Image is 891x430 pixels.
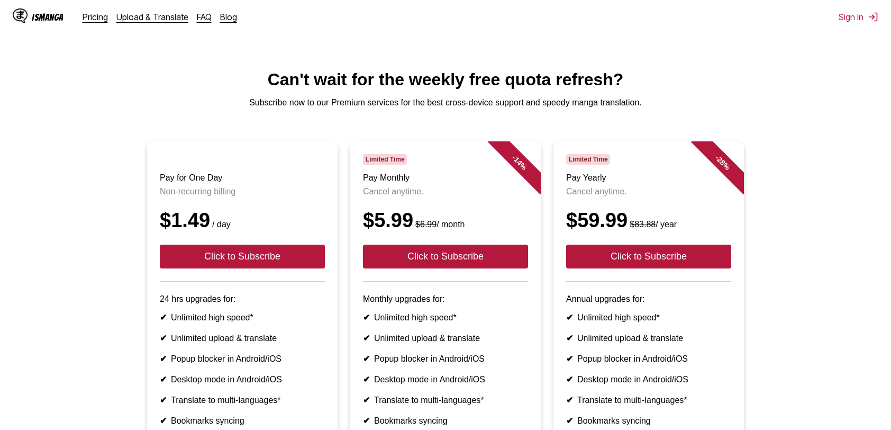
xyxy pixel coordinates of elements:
h3: Pay Monthly [363,173,528,183]
b: ✔ [160,396,167,405]
li: Unlimited high speed* [566,312,731,322]
a: Blog [220,12,237,22]
b: ✔ [363,313,370,322]
b: ✔ [363,375,370,384]
small: / day [210,220,231,229]
li: Bookmarks syncing [566,416,731,426]
button: Click to Subscribe [566,245,731,268]
b: ✔ [363,416,370,425]
b: ✔ [566,313,573,322]
li: Bookmarks syncing [363,416,528,426]
b: ✔ [566,416,573,425]
a: Pricing [83,12,108,22]
div: $1.49 [160,209,325,232]
p: Monthly upgrades for: [363,294,528,304]
li: Translate to multi-languages* [566,395,731,405]
p: Annual upgrades for: [566,294,731,304]
li: Popup blocker in Android/iOS [566,354,731,364]
li: Unlimited high speed* [160,312,325,322]
span: Limited Time [566,154,610,165]
div: IsManga [32,12,63,22]
li: Unlimited upload & translate [363,333,528,343]
b: ✔ [160,354,167,363]
small: / month [413,220,465,229]
li: Translate to multi-languages* [160,395,325,405]
p: Non-recurring billing [160,187,325,196]
p: Subscribe now to our Premium services for the best cross-device support and speedy manga translat... [8,98,883,107]
b: ✔ [160,416,167,425]
li: Desktop mode in Android/iOS [566,374,731,384]
s: $6.99 [415,220,437,229]
h3: Pay Yearly [566,173,731,183]
li: Popup blocker in Android/iOS [363,354,528,364]
h1: Can't wait for the weekly free quota refresh? [8,70,883,89]
p: Cancel anytime. [566,187,731,196]
div: $59.99 [566,209,731,232]
b: ✔ [160,313,167,322]
button: Click to Subscribe [160,245,325,268]
li: Unlimited upload & translate [160,333,325,343]
b: ✔ [160,334,167,343]
b: ✔ [160,375,167,384]
b: ✔ [363,396,370,405]
li: Unlimited high speed* [363,312,528,322]
b: ✔ [363,354,370,363]
b: ✔ [566,375,573,384]
a: Upload & Translate [116,12,188,22]
b: ✔ [363,334,370,343]
p: 24 hrs upgrades for: [160,294,325,304]
li: Unlimited upload & translate [566,333,731,343]
s: $83.88 [630,220,656,229]
div: - 14 % [488,131,551,194]
b: ✔ [566,396,573,405]
a: FAQ [197,12,212,22]
b: ✔ [566,354,573,363]
div: $5.99 [363,209,528,232]
li: Desktop mode in Android/iOS [363,374,528,384]
img: IsManga Logo [13,8,28,23]
span: Limited Time [363,154,407,165]
b: ✔ [566,334,573,343]
li: Desktop mode in Android/iOS [160,374,325,384]
a: IsManga LogoIsManga [13,8,83,25]
li: Bookmarks syncing [160,416,325,426]
div: - 28 % [691,131,754,194]
img: Sign out [868,12,878,22]
button: Sign In [839,12,878,22]
p: Cancel anytime. [363,187,528,196]
button: Click to Subscribe [363,245,528,268]
li: Translate to multi-languages* [363,395,528,405]
h3: Pay for One Day [160,173,325,183]
li: Popup blocker in Android/iOS [160,354,325,364]
small: / year [628,220,677,229]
